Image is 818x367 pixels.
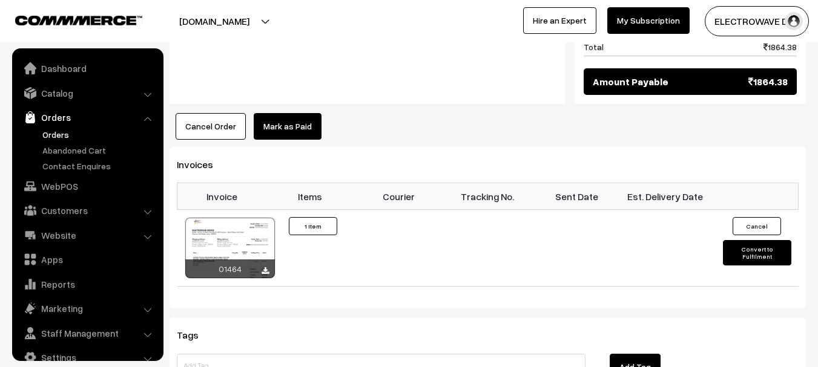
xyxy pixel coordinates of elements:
[355,183,444,210] th: Courier
[137,6,292,36] button: [DOMAIN_NAME]
[621,183,710,210] th: Est. Delivery Date
[785,12,803,30] img: user
[764,41,797,53] span: 1864.38
[15,57,159,79] a: Dashboard
[705,6,809,36] button: ELECTROWAVE DE…
[523,7,596,34] a: Hire an Expert
[15,200,159,221] a: Customers
[15,175,159,197] a: WebPOS
[15,12,121,27] a: COMMMERCE
[723,240,791,265] button: Convert to Fulfilment
[733,217,781,235] button: Cancel
[15,82,159,104] a: Catalog
[176,113,246,140] button: Cancel Order
[177,329,213,341] span: Tags
[185,259,275,278] div: 01464
[607,7,690,34] a: My Subscription
[443,183,532,210] th: Tracking No.
[39,160,159,172] a: Contact Enquires
[593,74,668,89] span: Amount Payable
[748,74,788,89] span: 1864.38
[532,183,621,210] th: Sent Date
[266,183,355,210] th: Items
[15,297,159,319] a: Marketing
[15,273,159,295] a: Reports
[39,144,159,157] a: Abandoned Cart
[15,224,159,246] a: Website
[254,113,322,140] a: Mark as Paid
[15,16,142,25] img: COMMMERCE
[15,248,159,270] a: Apps
[584,41,604,53] span: Total
[15,106,159,128] a: Orders
[39,128,159,141] a: Orders
[177,183,266,210] th: Invoice
[177,158,228,171] span: Invoices
[15,322,159,344] a: Staff Management
[289,217,337,235] button: 1 Item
